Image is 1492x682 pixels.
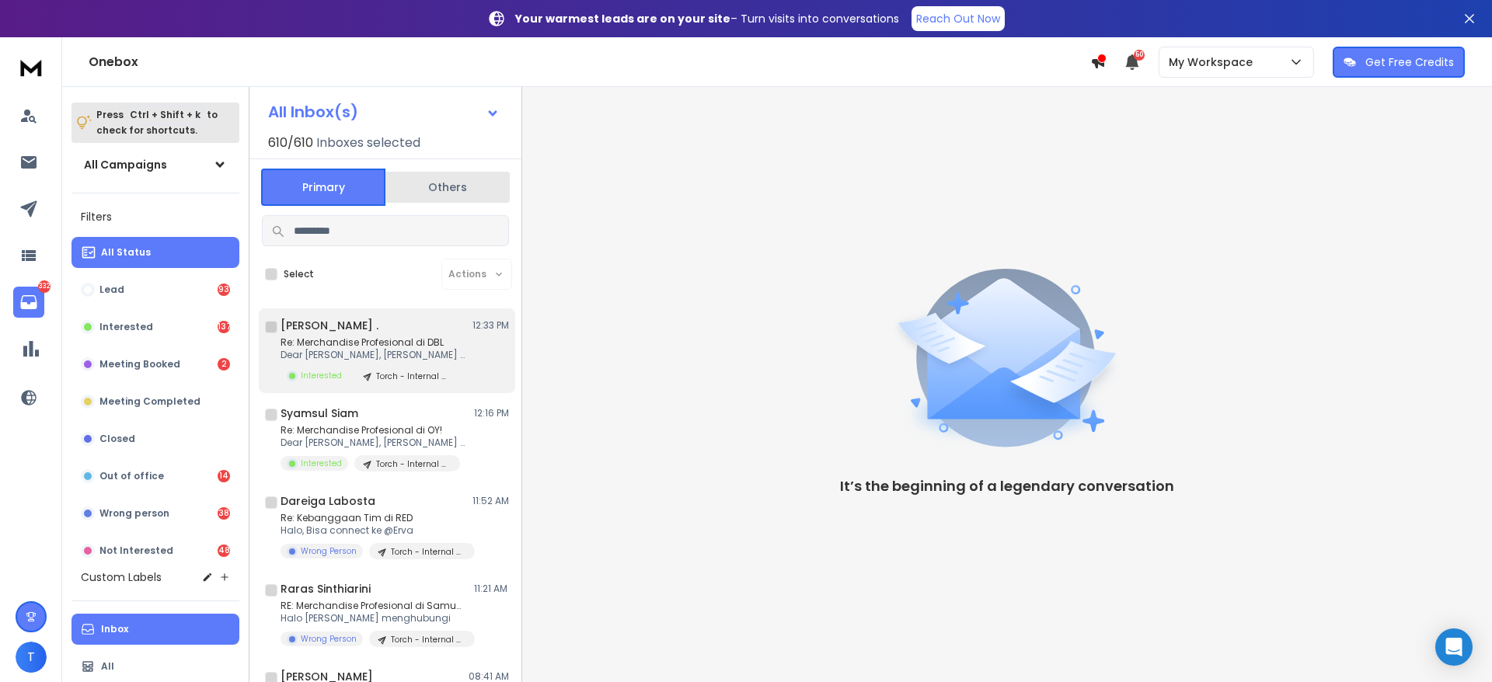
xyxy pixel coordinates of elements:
p: Halo, Bisa connect ke @Erva [281,524,467,537]
p: Torch - Internal Merchandise - [DATE] [391,546,465,558]
button: T [16,642,47,673]
button: Inbox [71,614,239,645]
p: Get Free Credits [1365,54,1454,70]
p: Interested [301,370,342,381]
div: 2 [218,358,230,371]
button: Wrong person38 [71,498,239,529]
p: 11:21 AM [474,583,509,595]
button: All Campaigns [71,149,239,180]
p: 332 [38,280,51,293]
h1: Syamsul Siam [281,405,358,421]
p: Out of office [99,470,164,482]
p: Reach Out Now [916,11,1000,26]
p: Re: Merchandise Profesional di OY! [281,424,467,437]
span: Ctrl + Shift + k [127,106,203,124]
div: 93 [218,284,230,296]
button: All Inbox(s) [256,96,512,127]
h1: All Campaigns [84,157,167,172]
h3: Filters [71,206,239,228]
p: Inbox [101,623,128,635]
p: Not Interested [99,545,173,557]
div: 38 [218,507,230,520]
p: Lead [99,284,124,296]
button: Closed [71,423,239,454]
p: Closed [99,433,135,445]
button: Meeting Completed [71,386,239,417]
h1: All Inbox(s) [268,104,358,120]
p: – Turn visits into conversations [515,11,899,26]
h3: Inboxes selected [316,134,420,152]
p: 12:16 PM [474,407,509,419]
button: Not Interested48 [71,535,239,566]
p: Wrong person [99,507,169,520]
p: My Workspace [1169,54,1259,70]
a: 332 [13,287,44,318]
p: Wrong Person [301,633,357,645]
button: Lead93 [71,274,239,305]
p: RE: Merchandise Profesional di Samudera [281,600,467,612]
img: logo [16,53,47,82]
div: 14 [218,470,230,482]
p: Torch - Internal Merchandise - [DATE] [391,634,465,645]
button: Interested137 [71,311,239,343]
a: Reach Out Now [912,6,1005,31]
span: 50 [1134,50,1145,61]
button: Get Free Credits [1333,47,1465,78]
p: It’s the beginning of a legendary conversation [840,475,1174,497]
span: 610 / 610 [268,134,313,152]
h1: Onebox [89,53,1090,71]
div: 48 [218,545,230,557]
button: Others [385,170,510,204]
p: Press to check for shortcuts. [96,107,218,138]
p: Re: Merchandise Profesional di DBL [281,336,467,349]
p: Interested [301,458,342,469]
p: Interested [99,321,153,333]
p: Meeting Completed [99,395,200,408]
button: All Status [71,237,239,268]
label: Select [284,268,314,280]
button: Primary [261,169,385,206]
h1: [PERSON_NAME] . [281,318,378,333]
p: 11:52 AM [472,495,509,507]
button: Meeting Booked2 [71,349,239,380]
p: Torch - Internal Merchandise - [DATE] [376,371,451,382]
p: Halo [PERSON_NAME] menghubungi [281,612,467,625]
button: Out of office14 [71,461,239,492]
h1: Dareiga Labosta [281,493,375,509]
p: Torch - Internal Merchandise - [DATE] [376,458,451,470]
button: All [71,651,239,682]
p: 12:33 PM [472,319,509,332]
p: Re: Kebanggaan Tim di RED [281,512,467,524]
p: Dear [PERSON_NAME], [PERSON_NAME] belum [281,349,467,361]
strong: Your warmest leads are on your site [515,11,730,26]
h3: Custom Labels [81,569,162,585]
p: Dear [PERSON_NAME], [PERSON_NAME] dapat [281,437,467,449]
h1: Raras Sinthiarini [281,581,371,597]
p: Wrong Person [301,545,357,557]
div: 137 [218,321,230,333]
p: Meeting Booked [99,358,180,371]
p: All Status [101,246,151,259]
div: Open Intercom Messenger [1435,628,1473,666]
p: All [101,660,114,673]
